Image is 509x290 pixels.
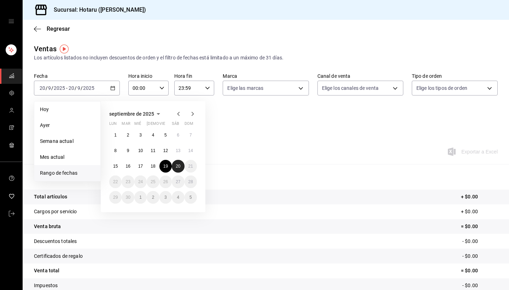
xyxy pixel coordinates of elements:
input: -- [48,85,51,91]
button: 30 de septiembre de 2025 [122,191,134,204]
abbr: 5 de octubre de 2025 [189,195,192,200]
button: 23 de septiembre de 2025 [122,175,134,188]
span: Rango de fechas [40,169,95,177]
input: -- [39,85,46,91]
span: Elige las marcas [227,85,263,92]
abbr: 3 de octubre de 2025 [164,195,167,200]
button: 2 de octubre de 2025 [147,191,159,204]
button: 6 de septiembre de 2025 [172,129,184,141]
span: Mes actual [40,153,95,161]
p: Descuentos totales [34,238,77,245]
p: Certificados de regalo [34,253,83,260]
abbr: 12 de septiembre de 2025 [163,148,168,153]
p: Resumen [34,173,498,181]
button: 4 de septiembre de 2025 [147,129,159,141]
p: - $0.00 [462,282,498,289]
div: Ventas [34,43,57,54]
img: Tooltip marker [60,45,69,53]
p: = $0.00 [461,267,498,274]
button: 8 de septiembre de 2025 [109,144,122,157]
button: 1 de septiembre de 2025 [109,129,122,141]
h3: Sucursal: Hotaru ([PERSON_NAME]) [48,6,146,14]
abbr: 14 de septiembre de 2025 [188,148,193,153]
button: 29 de septiembre de 2025 [109,191,122,204]
button: 10 de septiembre de 2025 [134,144,147,157]
button: 28 de septiembre de 2025 [185,175,197,188]
abbr: 17 de septiembre de 2025 [138,164,143,169]
button: 19 de septiembre de 2025 [159,160,172,173]
button: 3 de octubre de 2025 [159,191,172,204]
abbr: 1 de septiembre de 2025 [114,133,117,138]
p: Total artículos [34,193,67,201]
p: - $0.00 [462,238,498,245]
abbr: 8 de septiembre de 2025 [114,148,117,153]
button: 9 de septiembre de 2025 [122,144,134,157]
button: 24 de septiembre de 2025 [134,175,147,188]
abbr: 28 de septiembre de 2025 [188,179,193,184]
label: Hora fin [174,74,215,79]
abbr: viernes [159,121,165,129]
p: Impuestos [34,282,58,289]
abbr: 18 de septiembre de 2025 [151,164,155,169]
abbr: lunes [109,121,117,129]
button: 15 de septiembre de 2025 [109,160,122,173]
abbr: 26 de septiembre de 2025 [163,179,168,184]
span: Regresar [47,25,70,32]
button: 16 de septiembre de 2025 [122,160,134,173]
p: Venta bruta [34,223,61,230]
p: = $0.00 [461,223,498,230]
abbr: 1 de octubre de 2025 [139,195,142,200]
abbr: 19 de septiembre de 2025 [163,164,168,169]
abbr: 6 de septiembre de 2025 [177,133,179,138]
span: / [75,85,77,91]
abbr: jueves [147,121,188,129]
button: 14 de septiembre de 2025 [185,144,197,157]
abbr: 25 de septiembre de 2025 [151,179,155,184]
abbr: 30 de septiembre de 2025 [125,195,130,200]
button: 2 de septiembre de 2025 [122,129,134,141]
p: + $0.00 [461,208,498,215]
abbr: sábado [172,121,179,129]
button: 13 de septiembre de 2025 [172,144,184,157]
input: -- [77,85,81,91]
abbr: 2 de septiembre de 2025 [127,133,129,138]
abbr: 11 de septiembre de 2025 [151,148,155,153]
div: Los artículos listados no incluyen descuentos de orden y el filtro de fechas está limitado a un m... [34,54,498,62]
abbr: 13 de septiembre de 2025 [176,148,180,153]
button: 11 de septiembre de 2025 [147,144,159,157]
span: - [66,85,68,91]
span: Semana actual [40,138,95,145]
abbr: 27 de septiembre de 2025 [176,179,180,184]
button: open drawer [8,18,14,24]
label: Marca [223,74,309,79]
abbr: 20 de septiembre de 2025 [176,164,180,169]
label: Fecha [34,74,120,79]
abbr: miércoles [134,121,141,129]
button: 27 de septiembre de 2025 [172,175,184,188]
p: Venta total [34,267,59,274]
abbr: 4 de septiembre de 2025 [152,133,154,138]
label: Hora inicio [128,74,169,79]
abbr: 23 de septiembre de 2025 [125,179,130,184]
button: 17 de septiembre de 2025 [134,160,147,173]
button: 18 de septiembre de 2025 [147,160,159,173]
button: 22 de septiembre de 2025 [109,175,122,188]
abbr: 29 de septiembre de 2025 [113,195,118,200]
span: Elige los canales de venta [322,85,379,92]
button: 12 de septiembre de 2025 [159,144,172,157]
abbr: 21 de septiembre de 2025 [188,164,193,169]
button: 1 de octubre de 2025 [134,191,147,204]
button: 3 de septiembre de 2025 [134,129,147,141]
button: 20 de septiembre de 2025 [172,160,184,173]
button: 21 de septiembre de 2025 [185,160,197,173]
abbr: 7 de septiembre de 2025 [189,133,192,138]
abbr: 16 de septiembre de 2025 [125,164,130,169]
input: ---- [53,85,65,91]
span: / [51,85,53,91]
abbr: 15 de septiembre de 2025 [113,164,118,169]
p: + $0.00 [461,193,498,201]
abbr: 24 de septiembre de 2025 [138,179,143,184]
abbr: domingo [185,121,193,129]
abbr: 3 de septiembre de 2025 [139,133,142,138]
